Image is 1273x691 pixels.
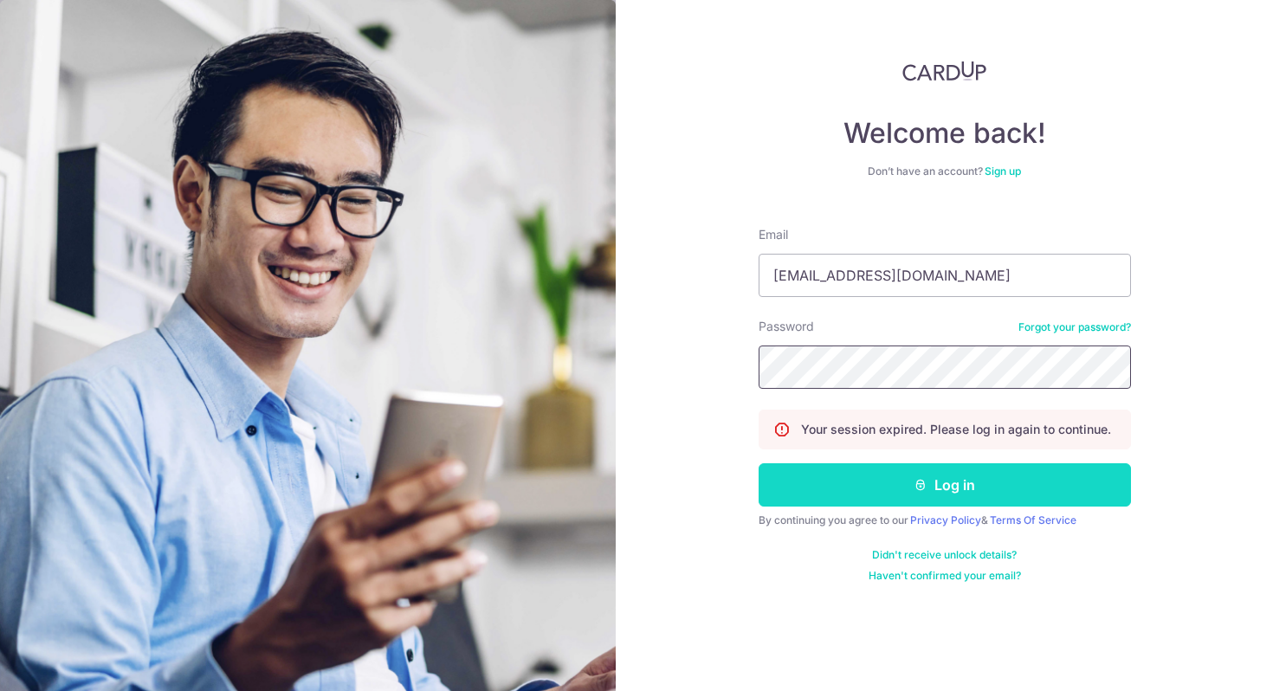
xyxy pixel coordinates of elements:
label: Email [759,226,788,243]
div: By continuing you agree to our & [759,513,1131,527]
button: Log in [759,463,1131,507]
a: Sign up [985,165,1021,178]
a: Didn't receive unlock details? [872,548,1017,562]
a: Forgot your password? [1018,320,1131,334]
a: Terms Of Service [990,513,1076,526]
a: Privacy Policy [910,513,981,526]
label: Password [759,318,814,335]
h4: Welcome back! [759,116,1131,151]
img: CardUp Logo [902,61,987,81]
div: Don’t have an account? [759,165,1131,178]
p: Your session expired. Please log in again to continue. [801,421,1111,438]
a: Haven't confirmed your email? [869,569,1021,583]
input: Enter your Email [759,254,1131,297]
